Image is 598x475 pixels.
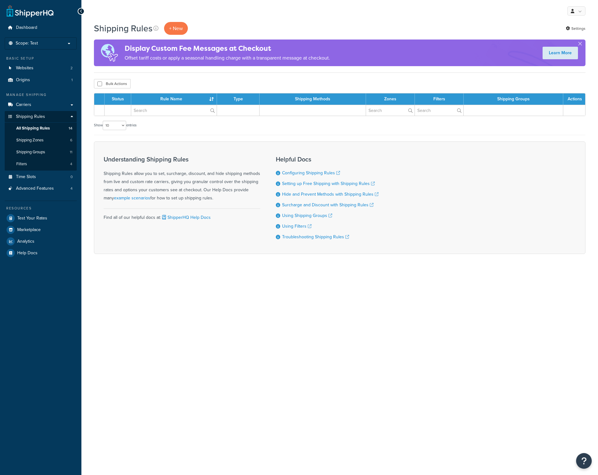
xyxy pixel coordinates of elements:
[5,22,77,34] a: Dashboard
[217,93,260,105] th: Type
[282,180,375,187] a: Setting up Free Shipping with Shipping Rules
[5,224,77,235] a: Marketplace
[16,126,50,131] span: All Shipping Rules
[131,105,217,116] input: Search
[260,93,366,105] th: Shipping Methods
[5,74,77,86] a: Origins 1
[366,105,415,116] input: Search
[103,121,126,130] select: Showentries
[282,223,312,230] a: Using Filters
[71,77,73,83] span: 1
[70,174,73,180] span: 0
[125,43,330,54] h4: Display Custom Fee Messages at Checkout
[16,66,34,71] span: Websites
[5,92,77,98] div: Manage Shipping
[161,214,211,221] a: ShipperHQ Help Docs
[5,236,77,247] a: Analytics
[5,56,77,61] div: Basic Setup
[104,156,260,202] div: Shipping Rules allow you to set, surcharge, discount, and hide shipping methods from live and cus...
[16,161,27,167] span: Filters
[5,111,77,171] li: Shipping Rules
[5,135,77,146] a: Shipping Zones 6
[5,247,77,259] a: Help Docs
[282,234,349,240] a: Troubleshooting Shipping Rules
[5,111,77,123] a: Shipping Rules
[70,66,73,71] span: 2
[282,202,374,208] a: Surcharge and Discount with Shipping Rules
[563,93,585,105] th: Actions
[94,121,137,130] label: Show entries
[415,105,463,116] input: Search
[105,93,131,105] th: Status
[576,453,592,469] button: Open Resource Center
[125,54,330,62] p: Offset tariff costs or apply a seasonal handling charge with a transparent message at checkout.
[5,74,77,86] li: Origins
[5,62,77,74] li: Websites
[131,93,217,105] th: Rule Name
[415,93,464,105] th: Filters
[16,138,44,143] span: Shipping Zones
[164,22,188,35] p: + New
[543,47,578,59] a: Learn More
[5,123,77,134] li: All Shipping Rules
[17,227,41,233] span: Marketplace
[104,208,260,222] div: Find all of our helpful docs at:
[70,161,72,167] span: 4
[5,146,77,158] a: Shipping Groups 11
[5,135,77,146] li: Shipping Zones
[70,150,72,155] span: 11
[464,93,563,105] th: Shipping Groups
[104,156,260,163] h3: Understanding Shipping Rules
[16,41,38,46] span: Scope: Test
[366,93,415,105] th: Zones
[5,171,77,183] a: Time Slots 0
[94,22,152,34] h1: Shipping Rules
[16,174,36,180] span: Time Slots
[16,150,45,155] span: Shipping Groups
[17,239,34,244] span: Analytics
[5,123,77,134] a: All Shipping Rules 14
[16,102,31,108] span: Carriers
[114,195,150,201] a: example scenarios
[17,216,47,221] span: Test Your Rates
[282,191,379,198] a: Hide and Prevent Methods with Shipping Rules
[5,206,77,211] div: Resources
[94,40,125,66] img: duties-banner-06bc72dcb5fe05cb3f9472aba00be2ae8eb53ab6f0d8bb03d382ba314ac3c341.png
[276,156,379,163] h3: Helpful Docs
[5,183,77,194] li: Advanced Features
[5,171,77,183] li: Time Slots
[5,158,77,170] a: Filters 4
[17,251,38,256] span: Help Docs
[566,24,585,33] a: Settings
[5,99,77,111] a: Carriers
[94,79,131,88] button: Bulk Actions
[16,25,37,30] span: Dashboard
[16,186,54,191] span: Advanced Features
[69,126,72,131] span: 14
[5,146,77,158] li: Shipping Groups
[282,170,340,176] a: Configuring Shipping Rules
[70,186,73,191] span: 4
[5,213,77,224] a: Test Your Rates
[16,77,30,83] span: Origins
[7,5,54,17] a: ShipperHQ Home
[70,138,72,143] span: 6
[16,114,45,119] span: Shipping Rules
[5,62,77,74] a: Websites 2
[5,183,77,194] a: Advanced Features 4
[282,212,332,219] a: Using Shipping Groups
[5,158,77,170] li: Filters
